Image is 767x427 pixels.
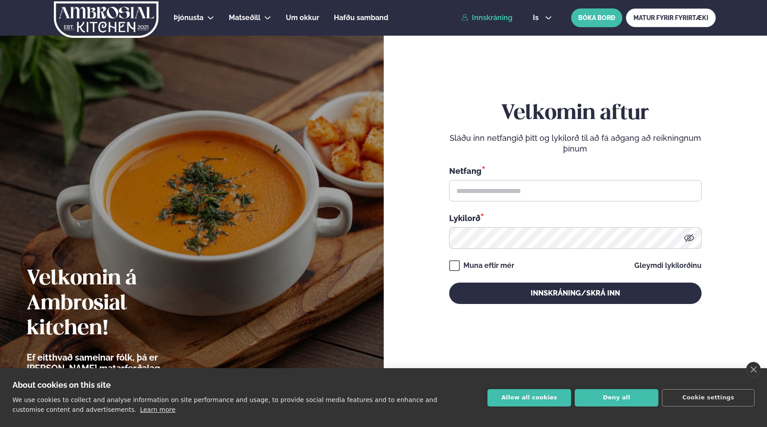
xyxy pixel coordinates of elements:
button: Cookie settings [662,389,755,406]
h2: Velkomin aftur [449,101,702,126]
span: Hafðu samband [334,13,388,22]
h2: Velkomin á Ambrosial kitchen! [27,267,211,341]
button: is [526,14,559,21]
span: is [533,14,541,21]
button: Innskráning/Skrá inn [449,283,702,304]
span: Matseðill [229,13,260,22]
a: Matseðill [229,12,260,23]
a: Gleymdi lykilorðinu [634,262,702,269]
p: Ef eitthvað sameinar fólk, þá er [PERSON_NAME] matarferðalag. [27,352,211,374]
p: Sláðu inn netfangið þitt og lykilorð til að fá aðgang að reikningnum þínum [449,133,702,154]
span: Um okkur [286,13,319,22]
div: Netfang [449,165,702,177]
span: Þjónusta [174,13,203,22]
strong: About cookies on this site [12,380,111,390]
a: Innskráning [461,14,512,22]
a: MATUR FYRIR FYRIRTÆKI [626,8,716,27]
button: Allow all cookies [487,389,571,406]
a: Um okkur [286,12,319,23]
a: Þjónusta [174,12,203,23]
p: We use cookies to collect and analyse information on site performance and usage, to provide socia... [12,396,437,413]
a: Learn more [140,406,175,413]
button: BÓKA BORÐ [571,8,622,27]
img: logo [53,1,159,38]
button: Deny all [575,389,658,406]
a: Hafðu samband [334,12,388,23]
a: close [746,362,761,377]
div: Lykilorð [449,212,702,224]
